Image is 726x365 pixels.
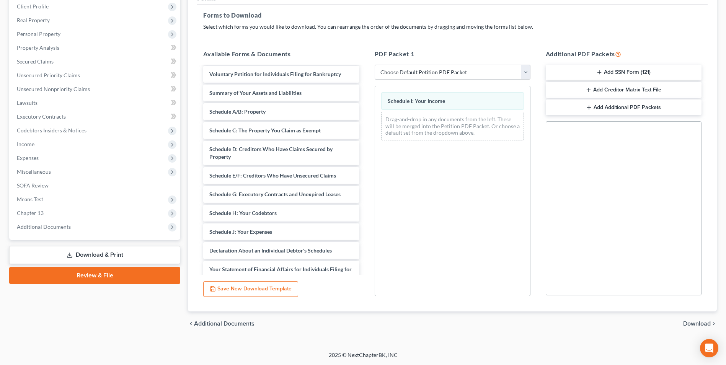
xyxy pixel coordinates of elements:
a: chevron_left Additional Documents [188,321,255,327]
span: Lawsuits [17,99,38,106]
span: Expenses [17,155,39,161]
span: Personal Property [17,31,60,37]
a: Property Analysis [11,41,180,55]
button: Add SSN Form (121) [546,65,702,81]
span: Summary of Your Assets and Liabilities [209,90,302,96]
span: Schedule A/B: Property [209,108,266,115]
span: Your Statement of Financial Affairs for Individuals Filing for Bankruptcy [209,266,352,280]
span: Schedule E/F: Creditors Who Have Unsecured Claims [209,172,336,179]
h5: PDF Packet 1 [375,49,530,59]
button: Save New Download Template [203,281,298,297]
span: Schedule D: Creditors Who Have Claims Secured by Property [209,146,333,160]
button: Add Creditor Matrix Text File [546,82,702,98]
a: Unsecured Nonpriority Claims [11,82,180,96]
button: Download chevron_right [683,321,717,327]
p: Select which forms you would like to download. You can rearrange the order of the documents by dr... [203,23,702,31]
a: Lawsuits [11,96,180,110]
a: SOFA Review [11,179,180,192]
span: Unsecured Nonpriority Claims [17,86,90,92]
span: Means Test [17,196,43,202]
i: chevron_left [188,321,194,327]
h5: Forms to Download [203,11,702,20]
span: Additional Documents [194,321,255,327]
span: Schedule C: The Property You Claim as Exempt [209,127,321,134]
span: Voluntary Petition for Individuals Filing for Bankruptcy [209,71,341,77]
span: Schedule J: Your Expenses [209,228,272,235]
span: Schedule G: Executory Contracts and Unexpired Leases [209,191,341,197]
h5: Available Forms & Documents [203,49,359,59]
span: Property Analysis [17,44,59,51]
span: Schedule I: Your Income [388,98,445,104]
span: Unsecured Priority Claims [17,72,80,78]
h5: Additional PDF Packets [546,49,702,59]
a: Download & Print [9,246,180,264]
div: 2025 © NextChapterBK, INC [145,351,581,365]
span: Download [683,321,711,327]
span: SOFA Review [17,182,49,189]
a: Unsecured Priority Claims [11,68,180,82]
span: Additional Documents [17,223,71,230]
span: Declaration About an Individual Debtor's Schedules [209,247,332,254]
button: Add Additional PDF Packets [546,99,702,116]
span: Chapter 13 [17,210,44,216]
span: Secured Claims [17,58,54,65]
a: Review & File [9,267,180,284]
span: Income [17,141,34,147]
span: Client Profile [17,3,49,10]
span: Real Property [17,17,50,23]
div: Open Intercom Messenger [700,339,718,357]
i: chevron_right [711,321,717,327]
a: Secured Claims [11,55,180,68]
a: Executory Contracts [11,110,180,124]
div: Drag-and-drop in any documents from the left. These will be merged into the Petition PDF Packet. ... [381,112,524,140]
span: Executory Contracts [17,113,66,120]
span: Codebtors Insiders & Notices [17,127,86,134]
span: Miscellaneous [17,168,51,175]
span: Schedule H: Your Codebtors [209,210,277,216]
